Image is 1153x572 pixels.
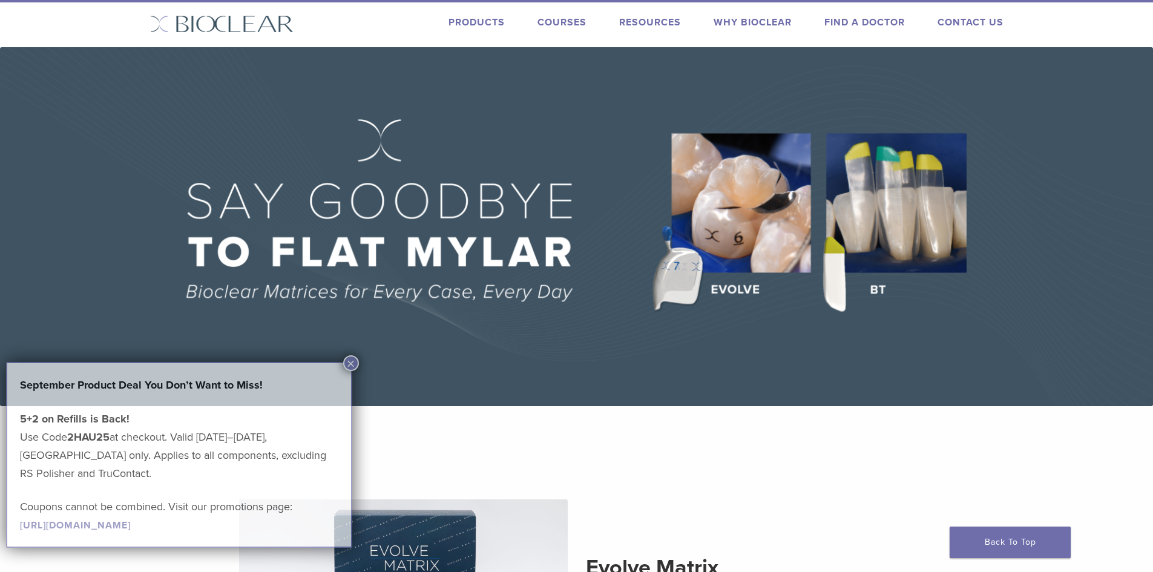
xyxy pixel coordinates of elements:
p: Coupons cannot be combined. Visit our promotions page: [20,498,338,534]
a: Back To Top [950,527,1071,558]
a: Products [448,16,505,28]
strong: September Product Deal You Don’t Want to Miss! [20,378,263,392]
a: Courses [537,16,586,28]
a: Why Bioclear [714,16,792,28]
button: Close [343,355,359,371]
a: Resources [619,16,681,28]
strong: 2HAU25 [67,430,110,444]
a: Contact Us [938,16,1004,28]
strong: 5+2 on Refills is Back! [20,412,130,426]
a: [URL][DOMAIN_NAME] [20,519,131,531]
img: Bioclear [150,15,294,33]
a: Find A Doctor [824,16,905,28]
p: Use Code at checkout. Valid [DATE]–[DATE], [GEOGRAPHIC_DATA] only. Applies to all components, exc... [20,410,338,482]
